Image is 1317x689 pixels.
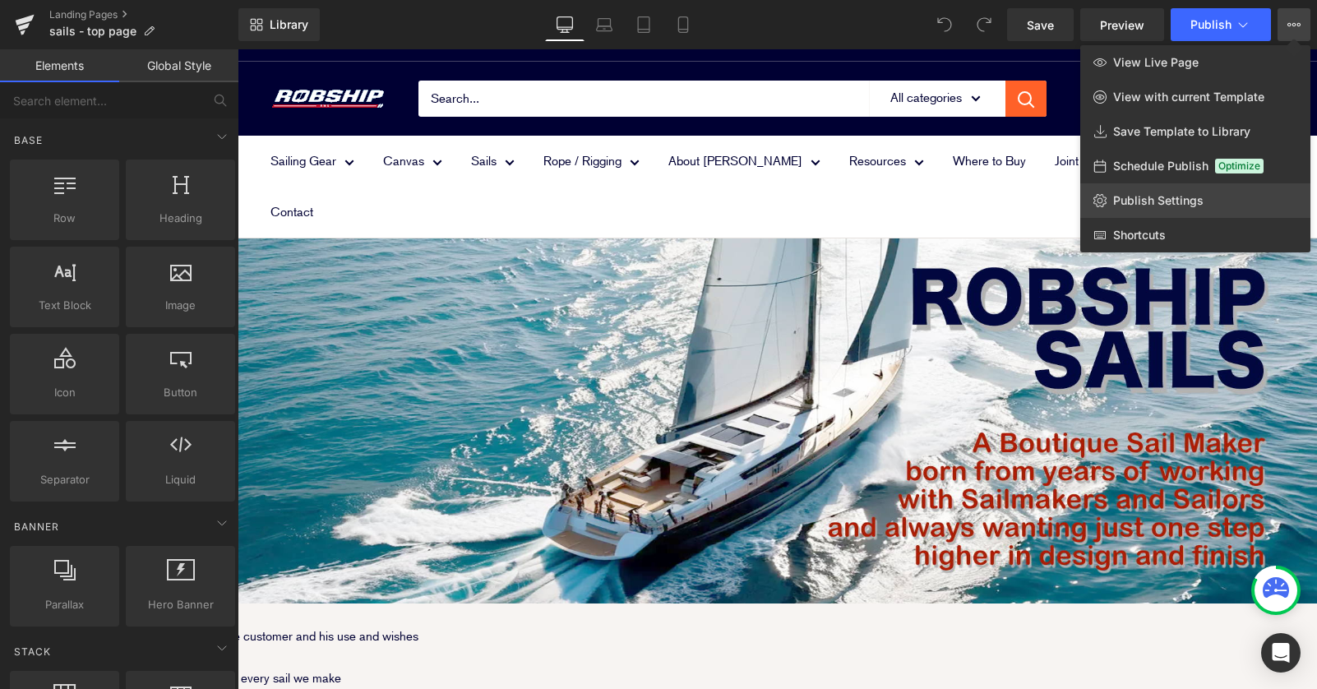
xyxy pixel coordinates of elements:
[131,471,230,488] span: Liquid
[1113,55,1199,70] span: View Live Page
[1113,193,1204,208] span: Publish Settings
[1080,8,1164,41] a: Preview
[12,519,61,534] span: Banner
[1278,8,1310,41] button: View Live PageView with current TemplateSave Template to LibrarySchedule PublishOptimizePublish S...
[131,384,230,401] span: Button
[612,100,686,123] a: Resources
[968,8,1000,41] button: Redo
[131,210,230,227] span: Heading
[181,31,631,67] input: Search...
[15,210,114,227] span: Row
[119,49,238,82] a: Global Style
[842,45,922,70] a: My account
[817,100,963,123] a: Joint Community Project
[1261,633,1301,673] div: Open Intercom Messenger
[585,8,624,41] a: Laptop
[624,8,663,41] a: Tablet
[842,29,922,50] span: Login / Signup
[131,297,230,314] span: Image
[1113,159,1208,173] span: Schedule Publish
[49,25,136,38] span: sails - top page
[33,100,117,123] a: Sailing Gear
[15,596,114,613] span: Parallax
[15,384,114,401] span: Icon
[545,8,585,41] a: Desktop
[928,8,961,41] button: Undo
[33,35,148,64] img: Robship
[979,37,1047,62] a: 0 Cart
[431,100,583,123] a: About [PERSON_NAME]
[1113,124,1250,139] span: Save Template to Library
[715,100,788,123] a: Where to Buy
[768,31,809,67] button: Search
[1021,41,1047,57] span: Cart
[1190,18,1232,31] span: Publish
[15,471,114,488] span: Separator
[12,132,44,148] span: Base
[146,100,205,123] a: Canvas
[131,596,230,613] span: Hero Banner
[233,100,277,123] a: Sails
[1171,8,1271,41] button: Publish
[663,8,703,41] a: Mobile
[15,297,114,314] span: Text Block
[1215,159,1264,173] span: Optimize
[995,34,1011,50] span: 0
[33,151,76,174] a: Contact
[306,100,402,123] a: Rope / Rigging
[1027,16,1054,34] span: Save
[238,8,320,41] a: New Library
[270,17,308,32] span: Library
[1100,16,1144,34] span: Preview
[1113,228,1166,243] span: Shortcuts
[1113,90,1264,104] span: View with current Template
[12,644,53,659] span: Stack
[49,8,238,21] a: Landing Pages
